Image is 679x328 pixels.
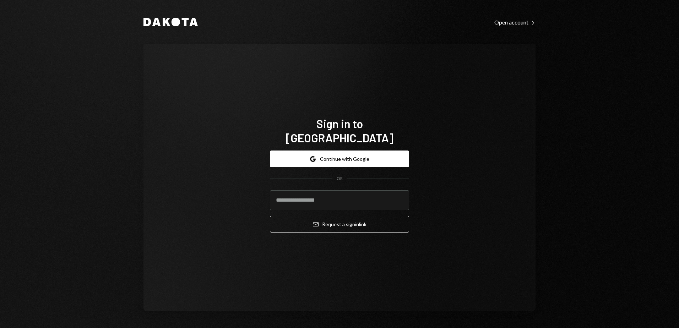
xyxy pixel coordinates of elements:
[494,19,536,26] div: Open account
[494,18,536,26] a: Open account
[337,176,343,182] div: OR
[270,216,409,233] button: Request a signinlink
[270,116,409,145] h1: Sign in to [GEOGRAPHIC_DATA]
[270,151,409,167] button: Continue with Google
